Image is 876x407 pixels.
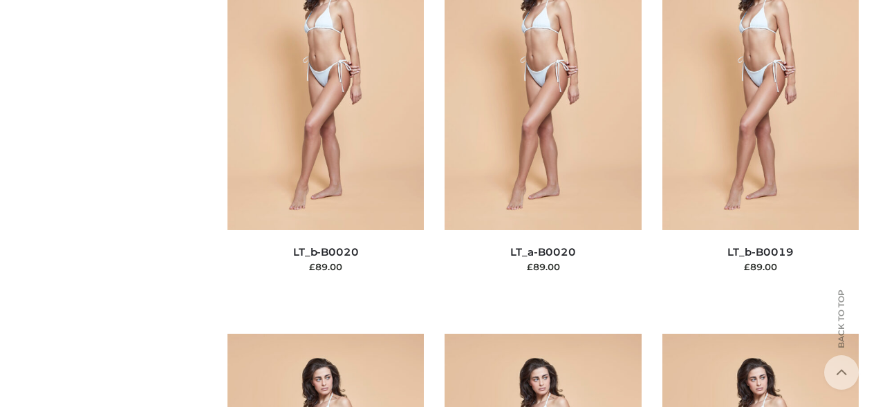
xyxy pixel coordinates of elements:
[744,261,750,272] span: £
[824,314,859,348] span: Back to top
[510,245,575,258] a: LT_a-B0020
[744,261,777,272] bdi: 89.00
[293,245,359,258] a: LT_b-B0020
[309,261,315,272] span: £
[309,261,342,272] bdi: 89.00
[527,261,533,272] span: £
[527,261,560,272] bdi: 89.00
[727,245,793,258] a: LT_b-B0019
